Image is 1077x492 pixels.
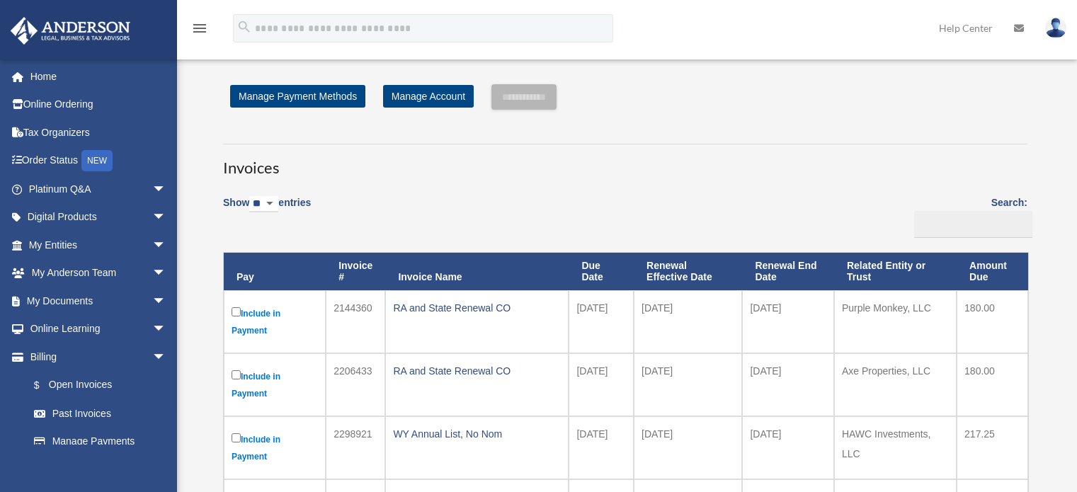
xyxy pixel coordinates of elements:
[834,416,957,479] td: HAWC Investments, LLC
[20,371,173,400] a: $Open Invoices
[1045,18,1066,38] img: User Pic
[957,290,1028,353] td: 180.00
[152,203,181,232] span: arrow_drop_down
[10,118,188,147] a: Tax Organizers
[569,416,634,479] td: [DATE]
[326,253,385,291] th: Invoice #: activate to sort column ascending
[223,144,1027,179] h3: Invoices
[742,253,834,291] th: Renewal End Date: activate to sort column ascending
[20,399,181,428] a: Past Invoices
[10,343,181,371] a: Billingarrow_drop_down
[223,194,311,227] label: Show entries
[834,290,957,353] td: Purple Monkey, LLC
[909,194,1027,238] label: Search:
[10,231,188,259] a: My Entitiesarrow_drop_down
[742,290,834,353] td: [DATE]
[326,290,385,353] td: 2144360
[237,19,252,35] i: search
[191,25,208,37] a: menu
[10,203,188,231] a: Digital Productsarrow_drop_down
[393,424,561,444] div: WY Annual List, No Nom
[634,290,742,353] td: [DATE]
[191,20,208,37] i: menu
[232,367,318,402] label: Include in Payment
[20,428,181,456] a: Manage Payments
[224,253,326,291] th: Pay: activate to sort column descending
[232,304,318,339] label: Include in Payment
[232,307,241,316] input: Include in Payment
[393,298,561,318] div: RA and State Renewal CO
[42,377,49,394] span: $
[10,91,188,119] a: Online Ordering
[152,231,181,260] span: arrow_drop_down
[10,315,188,343] a: Online Learningarrow_drop_down
[326,416,385,479] td: 2298921
[957,416,1028,479] td: 217.25
[634,253,742,291] th: Renewal Effective Date: activate to sort column ascending
[10,62,188,91] a: Home
[834,353,957,416] td: Axe Properties, LLC
[383,85,474,108] a: Manage Account
[634,353,742,416] td: [DATE]
[634,416,742,479] td: [DATE]
[232,433,241,442] input: Include in Payment
[232,370,241,379] input: Include in Payment
[914,211,1032,238] input: Search:
[10,259,188,287] a: My Anderson Teamarrow_drop_down
[6,17,135,45] img: Anderson Advisors Platinum Portal
[385,253,569,291] th: Invoice Name: activate to sort column ascending
[957,353,1028,416] td: 180.00
[152,175,181,204] span: arrow_drop_down
[230,85,365,108] a: Manage Payment Methods
[152,259,181,288] span: arrow_drop_down
[81,150,113,171] div: NEW
[152,315,181,344] span: arrow_drop_down
[742,353,834,416] td: [DATE]
[569,353,634,416] td: [DATE]
[393,361,561,381] div: RA and State Renewal CO
[569,290,634,353] td: [DATE]
[326,353,385,416] td: 2206433
[957,253,1028,291] th: Amount Due: activate to sort column ascending
[152,343,181,372] span: arrow_drop_down
[742,416,834,479] td: [DATE]
[249,196,278,212] select: Showentries
[10,287,188,315] a: My Documentsarrow_drop_down
[10,175,188,203] a: Platinum Q&Aarrow_drop_down
[834,253,957,291] th: Related Entity or Trust: activate to sort column ascending
[569,253,634,291] th: Due Date: activate to sort column ascending
[232,430,318,465] label: Include in Payment
[10,147,188,176] a: Order StatusNEW
[152,287,181,316] span: arrow_drop_down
